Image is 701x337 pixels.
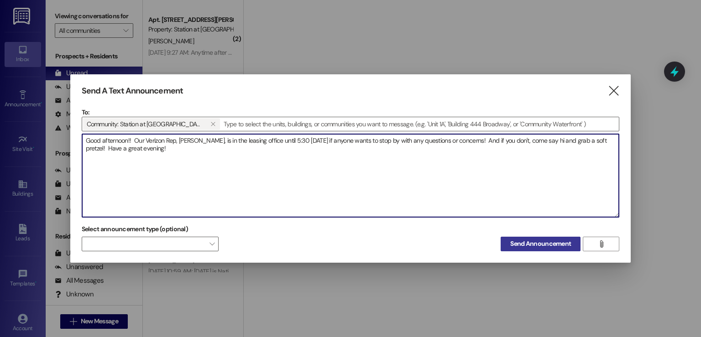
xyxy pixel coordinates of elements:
button: Community: Station at Manayunk [206,118,220,130]
i:  [210,120,215,128]
p: To: [82,108,620,117]
textarea: Good afternoon!! Our Verizon Rep, [PERSON_NAME], is in the leasing office until 5:30 [DATE] if an... [82,134,619,217]
label: Select announcement type (optional) [82,222,188,236]
i:  [598,240,605,248]
i:  [607,86,620,96]
span: Send Announcement [510,239,571,249]
h3: Send A Text Announcement [82,86,183,96]
div: Good afternoon!! Our Verizon Rep, [PERSON_NAME], is in the leasing office until 5:30 [DATE] if an... [82,134,620,218]
input: Type to select the units, buildings, or communities you want to message. (e.g. 'Unit 1A', 'Buildi... [221,117,619,131]
span: Community: Station at Manayunk [87,118,203,130]
button: Send Announcement [501,237,581,251]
